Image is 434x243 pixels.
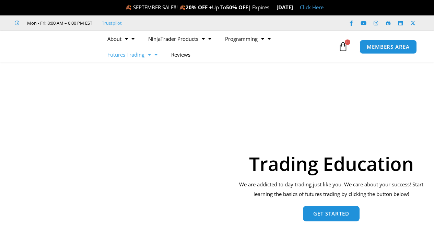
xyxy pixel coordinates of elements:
[15,34,89,59] img: LogoAI | Affordable Indicators – NinjaTrader
[125,4,277,11] span: 🍂 SEPTEMBER SALE!!! 🍂 Up To | Expires
[102,19,122,27] a: Trustpilot
[277,4,293,11] strong: [DATE]
[101,47,164,62] a: Futures Trading
[345,39,350,45] span: 0
[313,211,349,216] span: Get Started
[101,31,141,47] a: About
[164,47,197,62] a: Reviews
[303,206,360,221] a: Get Started
[101,31,337,62] nav: Menu
[300,4,324,11] a: Click Here
[270,5,275,10] img: ⌛
[25,19,92,27] span: Mon - Fri: 8:00 AM – 6:00 PM EST
[235,154,428,173] h1: Trading Education
[367,44,410,49] span: MEMBERS AREA
[218,31,278,47] a: Programming
[226,4,248,11] strong: 50% OFF
[328,37,358,57] a: 0
[141,31,218,47] a: NinjaTrader Products
[235,180,428,199] p: We are addicted to day trading just like you. We care about your success! Start learning the basi...
[360,40,417,54] a: MEMBERS AREA
[186,4,212,11] strong: 20% OFF +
